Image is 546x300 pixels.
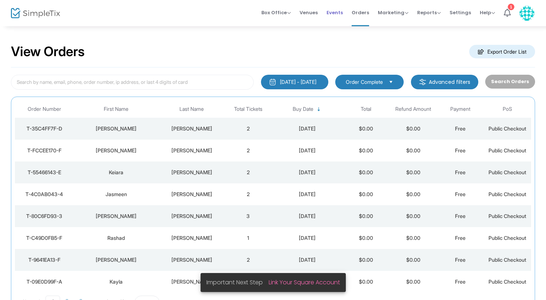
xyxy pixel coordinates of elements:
input: Search by name, email, phone, order number, ip address, or last 4 digits of card [11,75,254,90]
a: Link Your Square Account [269,278,340,287]
td: $0.00 [389,249,436,271]
span: Free [455,213,466,219]
th: Total Tickets [225,101,272,118]
div: Taylor [161,169,223,176]
div: Bigby [161,234,223,242]
div: T-9641EA13-F [17,256,72,264]
td: $0.00 [343,118,389,140]
div: T-55466143-E [17,169,72,176]
span: Free [455,235,466,241]
div: 9/17/2025 [274,213,341,220]
span: First Name [104,106,128,112]
th: Refund Amount [389,101,436,118]
div: Danny [76,147,157,154]
td: $0.00 [343,161,389,183]
span: Public Checkout [488,147,526,153]
span: Free [455,257,466,263]
span: Buy Date [293,106,313,112]
div: T-09E0D99F-A [17,278,72,285]
td: $0.00 [389,271,436,293]
span: Sortable [316,106,322,112]
span: Public Checkout [488,257,526,263]
span: Help [480,9,495,16]
span: Order Number [28,106,61,112]
td: $0.00 [343,205,389,227]
span: Events [327,3,343,22]
th: Total [343,101,389,118]
div: Mcmillan [161,147,223,154]
div: Thomas [161,125,223,132]
div: 9/17/2025 [274,234,341,242]
div: 9/18/2025 [274,191,341,198]
span: Public Checkout [488,169,526,175]
span: Free [455,125,466,132]
span: Orders [352,3,369,22]
span: Public Checkout [488,278,526,285]
td: $0.00 [343,227,389,249]
button: Select [386,78,396,86]
span: Box Office [261,9,291,16]
img: monthly [269,78,276,86]
span: Free [455,169,466,175]
m-button: Export Order List [469,45,535,58]
td: $0.00 [343,249,389,271]
div: T-4C0AB043-4 [17,191,72,198]
span: Public Checkout [488,213,526,219]
div: 9/18/2025 [274,169,341,176]
img: filter [419,78,426,86]
span: Marketing [378,9,408,16]
span: Public Checkout [488,125,526,132]
div: 9/17/2025 [274,256,341,264]
span: Payment [450,106,470,112]
div: T-FCCEE170-F [17,147,72,154]
div: Evan [76,256,157,264]
div: Dashawn [76,125,157,132]
td: $0.00 [389,161,436,183]
div: Kayla [76,278,157,285]
div: [DATE] - [DATE] [280,78,316,86]
td: $0.00 [389,183,436,205]
div: 9/18/2025 [274,147,341,154]
div: T-80C6FD93-3 [17,213,72,220]
span: Important Next Step [206,278,269,287]
div: Rashad [76,234,157,242]
div: 1 [508,4,514,10]
td: $0.00 [343,271,389,293]
td: $0.00 [343,140,389,161]
div: Ervin [161,191,223,198]
span: Public Checkout [488,235,526,241]
td: 2 [225,161,272,183]
span: Reports [417,9,441,16]
div: 9/18/2025 [274,125,341,132]
td: 2 [225,118,272,140]
td: 2 [225,249,272,271]
div: Jasmeen [76,191,157,198]
span: Public Checkout [488,191,526,197]
td: 2 [225,183,272,205]
div: Data table [15,101,531,293]
h2: View Orders [11,44,85,60]
td: 1 [225,227,272,249]
td: $0.00 [389,227,436,249]
div: T-35C4FF7F-D [17,125,72,132]
td: $0.00 [389,205,436,227]
div: Darcy [76,213,157,220]
span: Order Complete [346,78,383,86]
div: Ramirez [161,213,223,220]
span: Settings [450,3,471,22]
td: 3 [225,205,272,227]
span: Venues [300,3,318,22]
td: 2 [225,140,272,161]
button: [DATE] - [DATE] [261,75,328,89]
td: $0.00 [389,140,436,161]
td: $0.00 [343,183,389,205]
span: Free [455,278,466,285]
span: Free [455,147,466,153]
div: Miranda [161,278,223,285]
div: T-C49D0FB5-F [17,234,72,242]
td: $0.00 [389,118,436,140]
div: Heling [161,256,223,264]
span: Free [455,191,466,197]
span: Last Name [179,106,204,112]
span: PoS [503,106,512,112]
